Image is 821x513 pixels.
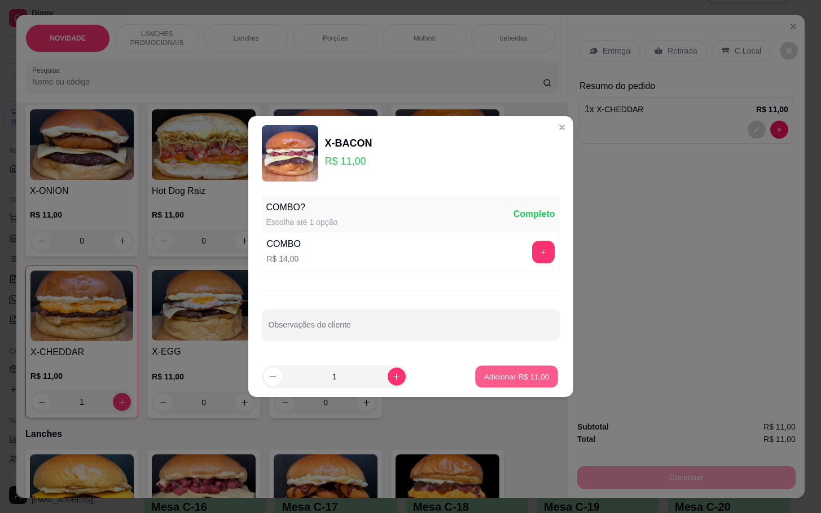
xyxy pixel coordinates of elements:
[553,118,571,136] button: Close
[267,237,301,251] div: COMBO
[264,368,282,386] button: decrease-product-quantity
[325,135,372,151] div: X-BACON
[262,125,318,182] img: product-image
[476,366,559,388] button: Adicionar R$ 11,00
[266,216,338,228] div: Escolha até 1 opção
[532,241,555,263] button: add
[513,207,555,221] div: Completo
[269,324,553,335] input: Observações do cliente
[484,371,550,382] p: Adicionar R$ 11,00
[325,153,372,169] p: R$ 11,00
[267,253,301,264] p: R$ 14,00
[388,368,406,386] button: increase-product-quantity
[266,201,338,214] div: COMBO?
